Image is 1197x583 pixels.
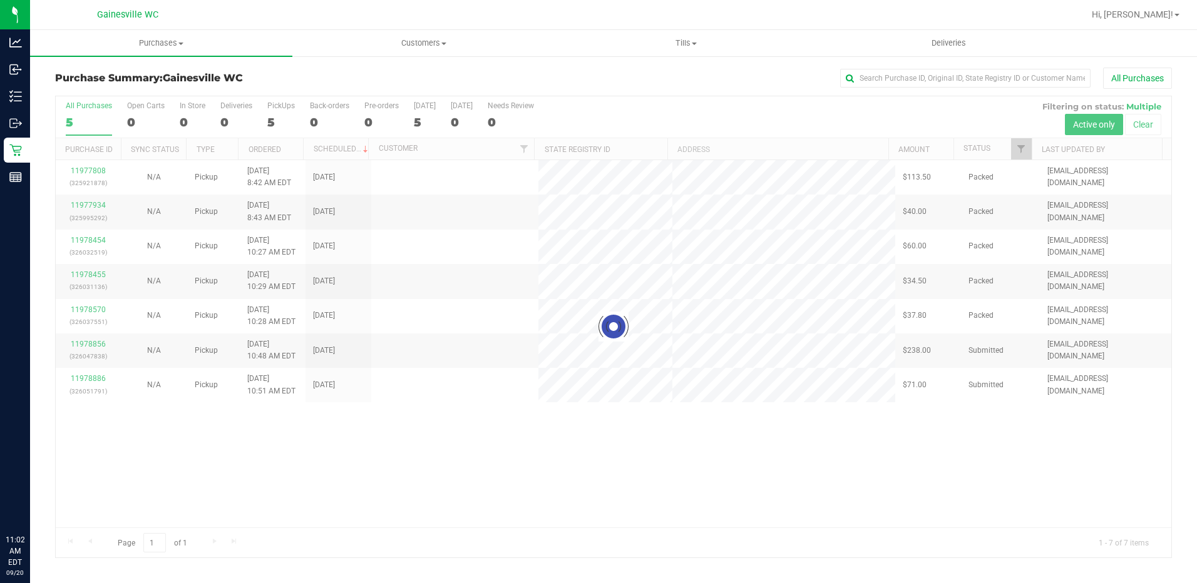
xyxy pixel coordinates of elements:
[163,72,243,84] span: Gainesville WC
[30,38,292,49] span: Purchases
[9,63,22,76] inline-svg: Inbound
[840,69,1091,88] input: Search Purchase ID, Original ID, State Registry ID or Customer Name...
[9,36,22,49] inline-svg: Analytics
[1103,68,1172,89] button: All Purchases
[6,534,24,568] p: 11:02 AM EDT
[818,30,1080,56] a: Deliveries
[556,38,817,49] span: Tills
[37,481,52,496] iframe: Resource center unread badge
[292,30,555,56] a: Customers
[30,30,292,56] a: Purchases
[9,90,22,103] inline-svg: Inventory
[13,483,50,520] iframe: Resource center
[9,171,22,183] inline-svg: Reports
[555,30,818,56] a: Tills
[55,73,428,84] h3: Purchase Summary:
[9,144,22,156] inline-svg: Retail
[9,117,22,129] inline-svg: Outbound
[1092,9,1173,19] span: Hi, [PERSON_NAME]!
[97,9,158,20] span: Gainesville WC
[6,568,24,577] p: 09/20
[293,38,554,49] span: Customers
[915,38,983,49] span: Deliveries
